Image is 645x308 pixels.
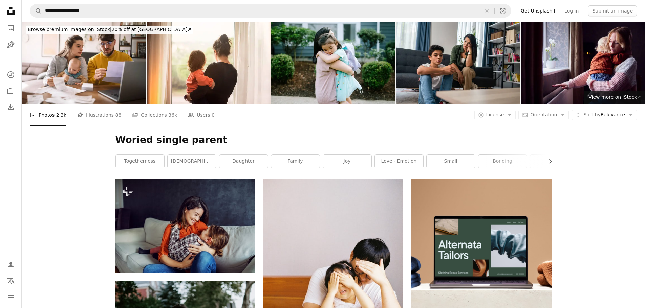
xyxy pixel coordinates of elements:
[517,5,560,16] a: Get Unsplash+
[263,281,403,287] a: woman in white dress lying on bed
[375,155,423,168] a: love - emotion
[583,112,600,117] span: Sort by
[188,104,215,126] a: Users 0
[115,223,255,229] a: Happy mother holding her daughter in her hands and hugging her. Playtime for happy family.
[22,22,146,104] img: Young family managing budget and paying bills and taxes.
[212,111,215,119] span: 0
[116,155,164,168] a: togetherness
[544,155,552,168] button: scroll list to the right
[518,110,569,120] button: Orientation
[486,112,504,117] span: License
[521,22,645,104] img: Mother With Son Trying To Keep Warm By Radiator At Home During Cost Of Living Energy Crisis
[479,4,494,17] button: Clear
[4,290,18,304] button: Menu
[219,155,268,168] a: daughter
[115,179,255,272] img: Happy mother holding her daughter in her hands and hugging her. Playtime for happy family.
[147,22,271,104] img: Mother and son looking out of window
[115,111,122,119] span: 88
[168,111,177,119] span: 36k
[4,100,18,114] a: Download History
[588,5,637,16] button: Submit an image
[28,27,111,32] span: Browse premium images on iStock |
[4,84,18,98] a: Collections
[584,91,645,104] a: View more on iStock↗
[530,112,557,117] span: Orientation
[4,274,18,288] button: Language
[427,155,475,168] a: small
[474,110,516,120] button: License
[495,4,511,17] button: Visual search
[583,112,625,118] span: Relevance
[271,22,395,104] img: Girl Hugs Her Mother On First Day of School
[271,155,320,168] a: family
[478,155,527,168] a: bonding
[323,155,371,168] a: joy
[588,94,641,100] span: View more on iStock ↗
[396,22,520,104] img: Mother and son sitting after quarrel at home
[30,4,42,17] button: Search Unsplash
[4,258,18,271] a: Log in / Sign up
[4,38,18,51] a: Illustrations
[22,22,197,38] a: Browse premium images on iStock|20% off at [GEOGRAPHIC_DATA]↗
[560,5,583,16] a: Log in
[30,4,511,18] form: Find visuals sitewide
[77,104,121,126] a: Illustrations 88
[572,110,637,120] button: Sort byRelevance
[530,155,579,168] a: girl
[4,68,18,81] a: Explore
[28,27,191,32] span: 20% off at [GEOGRAPHIC_DATA] ↗
[168,155,216,168] a: [DEMOGRAPHIC_DATA]
[4,22,18,35] a: Photos
[115,134,552,146] h1: Woried single parent
[132,104,177,126] a: Collections 36k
